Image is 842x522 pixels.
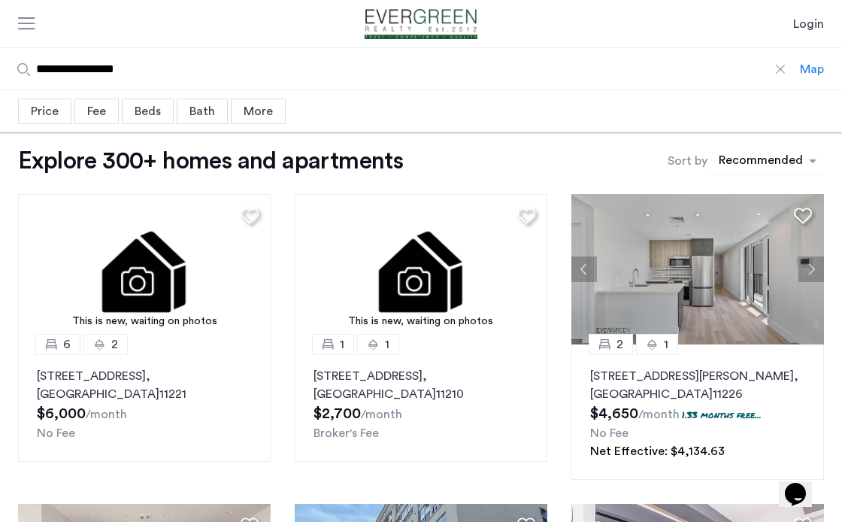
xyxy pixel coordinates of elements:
[347,9,495,39] a: Cazamio Logo
[295,194,547,344] a: This is new, waiting on photos
[122,99,174,124] div: Beds
[18,194,271,344] a: This is new, waiting on photos
[682,408,762,421] p: 1.33 months free...
[347,9,495,39] img: logo
[616,335,623,354] span: 2
[385,335,389,354] span: 1
[779,462,827,507] iframe: chat widget
[793,15,824,33] a: Login
[571,194,824,344] img: 66a1adb6-6608-43dd-a245-dc7333f8b390_638824126198252652.jpeg
[711,147,824,175] ng-select: sort-apartment
[590,367,805,403] p: [STREET_ADDRESS][PERSON_NAME] 11226
[798,256,824,282] button: Next apartment
[638,408,680,420] sub: /month
[590,445,725,457] span: Net Effective: $4,134.63
[37,427,75,439] span: No Fee
[87,105,106,117] span: Fee
[571,344,824,480] a: 21[STREET_ADDRESS][PERSON_NAME], [GEOGRAPHIC_DATA]112261.33 months free...No FeeNet Effective: $4...
[231,99,286,124] div: More
[63,335,71,354] span: 6
[571,256,597,282] button: Previous apartment
[716,151,803,173] div: Recommended
[26,314,263,329] div: This is new, waiting on photos
[313,427,379,439] span: Broker's Fee
[302,314,540,329] div: This is new, waiting on photos
[295,194,547,344] img: 3.gif
[800,60,824,78] div: Map
[37,406,86,421] span: $6,000
[18,344,271,462] a: 62[STREET_ADDRESS], [GEOGRAPHIC_DATA]11221No Fee
[590,427,628,439] span: No Fee
[361,408,402,420] sub: /month
[177,99,228,124] div: Bath
[37,367,252,403] p: [STREET_ADDRESS] 11221
[313,367,529,403] p: [STREET_ADDRESS] 11210
[18,99,71,124] div: Price
[18,194,271,344] img: 3.gif
[295,344,547,462] a: 11[STREET_ADDRESS], [GEOGRAPHIC_DATA]11210Broker's Fee
[86,408,127,420] sub: /month
[18,146,403,176] h1: Explore 300+ homes and apartments
[313,406,361,421] span: $2,700
[590,406,638,421] span: $4,650
[111,335,118,354] span: 2
[340,335,344,354] span: 1
[664,335,668,354] span: 1
[668,152,707,170] label: Sort by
